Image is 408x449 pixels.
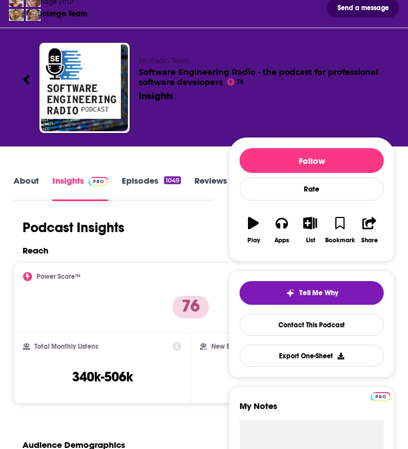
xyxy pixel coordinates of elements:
[164,176,181,184] div: 1049
[14,175,39,201] a: About
[356,210,384,251] button: Share
[371,390,391,401] a: Pro website
[240,148,384,173] button: Follow
[299,288,338,297] span: Tell Me Why
[211,343,273,350] h2: New Episode Listens
[23,219,125,236] h1: Podcast Insights
[34,343,98,350] h2: Total Monthly Listens
[361,237,378,244] div: Share
[139,56,385,87] h2: Software Engineering Radio - the podcast for professional software developers
[9,9,24,21] img: Jon Profile
[139,56,190,65] span: SE-Radio Team
[240,177,384,201] div: Rate
[247,237,260,244] div: Play
[26,9,41,21] img: Barbara Profile
[23,245,48,256] h2: Reach
[88,177,108,186] img: Podchaser Pro
[172,296,209,318] p: 76
[371,392,391,401] img: Podchaser Pro
[268,210,296,251] button: Apps
[28,9,87,19] div: Concierge Team
[139,90,174,102] div: Insights
[325,210,356,251] button: Bookmark
[286,288,295,297] img: tell me why sparkle
[72,368,133,385] h3: 340k-506k
[240,345,384,367] button: Export One-Sheet
[274,237,289,244] div: Apps
[296,210,325,251] button: List
[240,314,384,336] a: Contact This Podcast
[194,175,227,201] a: Reviews
[41,45,128,131] img: Software Engineering Radio - the podcast for professional software developers
[325,237,355,244] div: Bookmark
[122,175,181,201] a: Episodes1049
[37,273,81,281] h2: Power Score™
[240,281,384,305] button: tell me why sparkleTell Me Why
[240,210,268,251] button: Play
[306,237,315,244] div: List
[240,401,384,420] label: My Notes
[52,175,108,201] a: InsightsPodchaser Pro
[237,80,243,85] span: 76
